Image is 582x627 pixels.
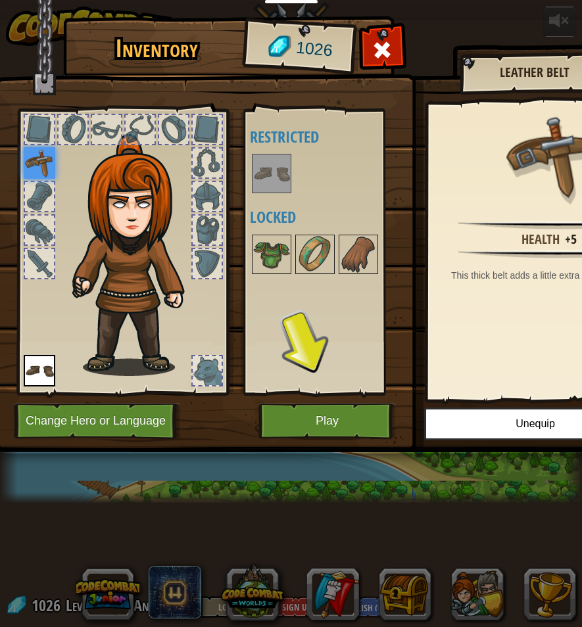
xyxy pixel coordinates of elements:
span: 1026 [295,36,334,62]
div: Health [521,230,560,249]
h1: Inventory [72,35,240,62]
h4: Restricted [250,128,415,145]
h4: Locked [250,208,415,225]
img: portrait.png [253,155,290,192]
img: portrait.png [253,236,290,273]
div: +5 [565,230,577,249]
img: hair_f2.png [66,134,208,376]
img: portrait.png [340,236,377,273]
img: portrait.png [24,147,55,179]
img: portrait.png [24,355,55,386]
button: Play [258,403,396,439]
img: portrait.png [297,236,333,273]
button: Change Hero or Language [14,403,181,439]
